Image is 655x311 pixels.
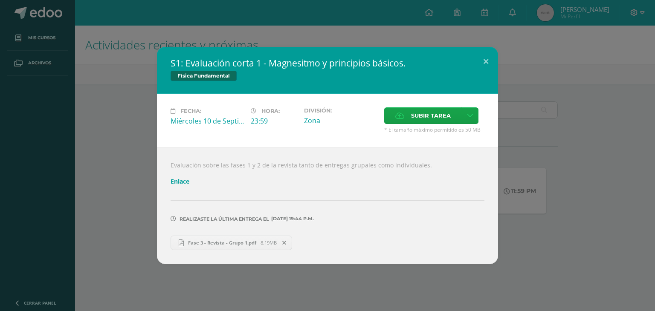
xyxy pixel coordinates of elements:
[261,108,280,114] span: Hora:
[171,57,484,69] h2: S1: Evaluación corta 1 - Magnesitmo y principios básicos.
[411,108,451,124] span: Subir tarea
[171,177,189,185] a: Enlace
[180,216,269,222] span: Realizaste la última entrega el
[171,71,237,81] span: Física Fundamental
[157,147,498,264] div: Evaluación sobre las fases 1 y 2 de la revista tanto de entregas grupales como individuales.
[184,239,261,246] span: Fase 3 - Revista - Grupo 1.pdf
[474,47,498,76] button: Close (Esc)
[180,108,201,114] span: Fecha:
[171,116,244,126] div: Miércoles 10 de Septiembre
[277,238,292,248] span: Remover entrega
[251,116,297,126] div: 23:59
[171,236,292,250] a: Fase 3 - Revista - Grupo 1.pdf 8.19MB
[304,116,377,125] div: Zona
[384,126,484,133] span: * El tamaño máximo permitido es 50 MB
[261,239,277,246] span: 8.19MB
[304,107,377,114] label: División:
